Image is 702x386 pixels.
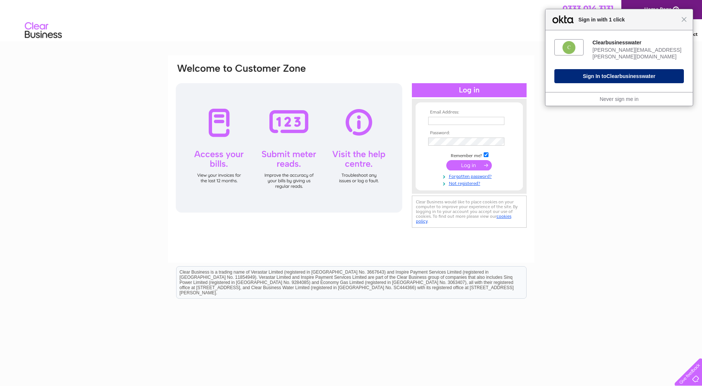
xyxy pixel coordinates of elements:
[599,96,638,102] a: Never sign me in
[638,31,660,37] a: Telecoms
[681,17,687,22] span: Close
[428,172,512,179] a: Forgotten password?
[426,151,512,159] td: Remember me?
[426,110,512,115] th: Email Address:
[562,4,614,13] a: 0333 014 3131
[679,31,698,37] a: Contact
[416,214,511,224] a: cookies policy
[598,31,612,37] a: Water
[562,41,575,54] img: fs06bmsk8h0hflwRs357
[607,73,655,79] span: Clearbusinesswater
[426,131,512,136] th: Password:
[592,47,684,60] div: [PERSON_NAME][EMAIL_ADDRESS][PERSON_NAME][DOMAIN_NAME]
[617,31,633,37] a: Energy
[554,69,684,83] button: Sign In toClearbusinesswater
[412,196,527,228] div: Clear Business would like to place cookies on your computer to improve your experience of the sit...
[446,160,492,170] input: Submit
[664,31,675,37] a: Blog
[592,39,684,46] div: Clearbusinesswater
[428,179,512,186] a: Not registered?
[24,19,62,42] img: logo.png
[575,15,681,24] span: Sign in with 1 click
[177,4,526,36] div: Clear Business is a trading name of Verastar Limited (registered in [GEOGRAPHIC_DATA] No. 3667643...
